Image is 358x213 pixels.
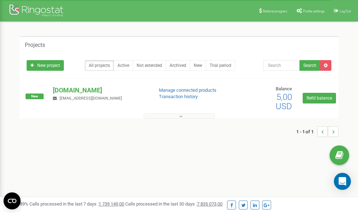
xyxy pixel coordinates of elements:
[197,201,222,207] u: 7 835 073,00
[159,87,216,93] a: Manage connected products
[114,60,133,71] a: Active
[334,173,351,190] div: Open Intercom Messenger
[125,201,222,207] span: Calls processed in the last 30 days :
[25,42,45,48] h5: Projects
[166,60,190,71] a: Archived
[206,60,235,71] a: Trial period
[85,60,114,71] a: All projects
[276,86,292,91] span: Balance
[27,60,64,71] a: New project
[133,60,166,71] a: Not extended
[159,94,198,99] a: Transaction history
[263,9,287,13] span: Referral program
[60,96,122,101] span: [EMAIL_ADDRESS][DOMAIN_NAME]
[99,201,124,207] u: 1 739 149,00
[190,60,206,71] a: New
[296,119,338,144] nav: ...
[296,126,317,137] span: 1 - 1 of 1
[276,92,292,111] span: 5,00 USD
[303,93,336,103] a: Refill balance
[303,9,325,13] span: Profile settings
[4,192,21,209] button: Open CMP widget
[299,60,320,71] button: Search
[340,9,351,13] span: Log Out
[26,94,44,99] span: New
[263,60,300,71] input: Search
[53,86,147,95] p: [DOMAIN_NAME]
[29,201,124,207] span: Calls processed in the last 7 days :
